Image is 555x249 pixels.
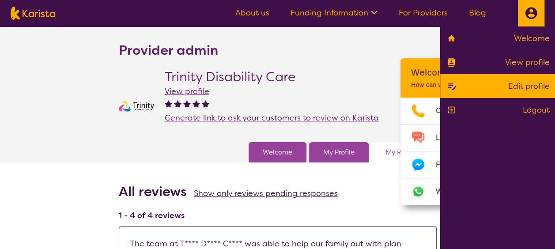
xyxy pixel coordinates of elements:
[202,100,209,107] img: fullstar
[400,58,542,205] div: Channel Menu
[263,146,292,159] a: Welcome
[235,8,269,18] a: About us
[165,100,172,107] img: fullstar
[174,100,181,107] img: fullstar
[165,111,379,124] a: Generate link to ask your customers to review on Karista
[525,7,537,19] img: close the menu
[165,113,379,123] span: Generate link to ask your customers to review on Karista
[183,100,191,107] img: fullstar
[399,8,448,18] a: For Providers
[119,88,154,123] img: xjuql8d3dr7ea5kriig5.png
[436,185,480,198] span: WhatsApp
[119,42,218,58] h2: Provider admin
[194,188,338,199] a: Show only reviews pending responses
[446,32,550,45] a: Welcome
[436,104,469,117] span: Call us
[11,7,55,20] img: Karista logo
[436,131,478,144] span: Live Chat
[446,56,550,69] a: View profile
[323,146,355,159] a: My Profile
[291,8,378,18] a: Funding Information
[400,178,542,205] a: Web link opens in a new tab.
[193,100,200,107] img: fullstar
[165,86,209,97] a: View profile
[119,210,437,221] h4: 1 - 4 of 4 reviews
[446,79,550,93] a: Edit profile
[165,69,379,85] h2: Trinity Disability Care
[400,98,542,205] ul: Choose channel
[446,103,550,117] a: Logout
[411,81,531,89] p: How can we help you [DATE]?
[385,146,423,159] a: My Reviews
[119,184,187,200] h2: All reviews
[469,8,486,18] a: Blog
[436,158,479,171] span: Facebook
[411,67,531,78] h2: Welcome to Karista!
